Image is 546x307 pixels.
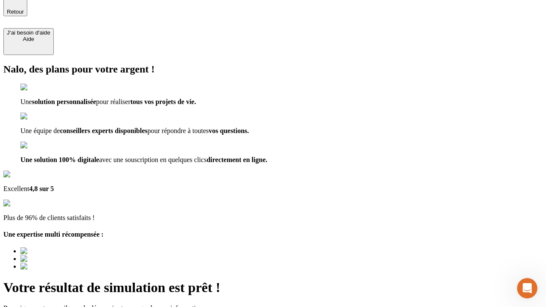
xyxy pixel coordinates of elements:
[206,156,267,163] span: directement en ligne.
[3,28,54,55] button: J’ai besoin d'aideAide
[7,9,24,15] span: Retour
[20,98,32,105] span: Une
[20,263,99,270] img: Best savings advice award
[209,127,249,134] span: vos questions.
[3,185,29,192] span: Excellent
[3,200,46,207] img: reviews stars
[96,98,130,105] span: pour réaliser
[20,113,57,120] img: checkmark
[60,127,147,134] span: conseillers experts disponibles
[99,156,206,163] span: avec une souscription en quelques clics
[7,36,50,42] div: Aide
[517,278,537,298] iframe: Intercom live chat
[3,214,543,222] p: Plus de 96% de clients satisfaits !
[20,255,99,263] img: Best savings advice award
[20,156,99,163] span: Une solution 100% digitale
[3,231,543,238] h4: Une expertise multi récompensée :
[20,247,99,255] img: Best savings advice award
[32,98,96,105] span: solution personnalisée
[20,84,57,91] img: checkmark
[3,280,543,295] h1: Votre résultat de simulation est prêt !
[20,142,57,149] img: checkmark
[7,29,50,36] div: J’ai besoin d'aide
[3,64,543,75] h2: Nalo, des plans pour votre argent !
[29,185,54,192] span: 4,8 sur 5
[3,171,53,178] img: Google Review
[148,127,209,134] span: pour répondre à toutes
[20,127,60,134] span: Une équipe de
[131,98,196,105] span: tous vos projets de vie.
